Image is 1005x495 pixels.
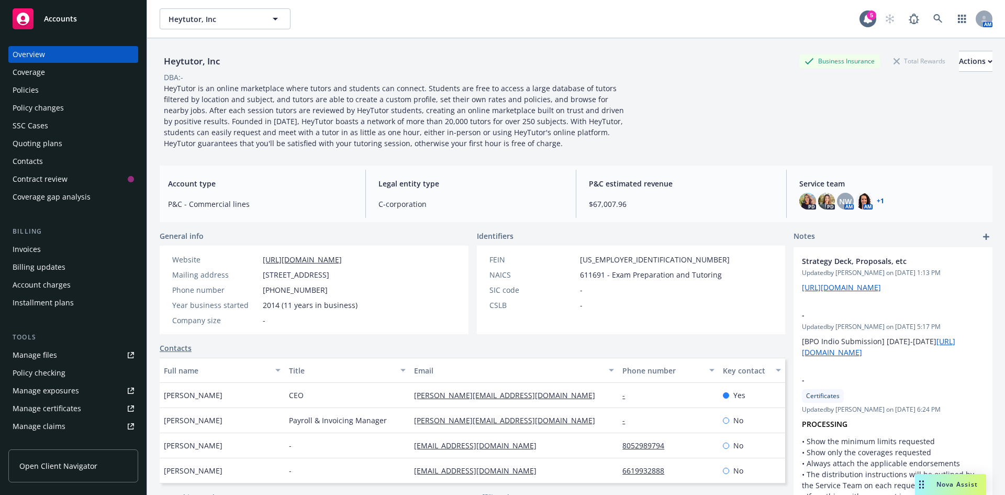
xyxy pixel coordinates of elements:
div: Key contact [723,365,769,376]
div: Heytutor, Inc [160,54,224,68]
span: - [580,284,583,295]
div: Phone number [172,284,259,295]
div: Manage exposures [13,382,79,399]
div: Mailing address [172,269,259,280]
div: Manage BORs [13,436,62,453]
div: Overview [13,46,45,63]
span: P&C - Commercial lines [168,199,353,210]
div: Total Rewards [888,54,951,68]
span: 2014 (11 years in business) [263,300,358,311]
span: - [802,310,957,321]
span: Open Client Navigator [19,460,97,471]
span: - [802,375,957,386]
a: Contract review [8,171,138,188]
button: Email [410,358,618,383]
div: DBA: - [164,72,183,83]
div: Policies [13,82,39,98]
div: Website [172,254,259,265]
span: HeyTutor is an online marketplace where tutors and students can connect. Students are free to acc... [164,83,626,148]
a: Manage certificates [8,400,138,417]
div: -Updatedby [PERSON_NAME] on [DATE] 5:17 PM[BPO Indio Submission] [DATE]-[DATE][URL][DOMAIN_NAME] [794,301,992,366]
span: [STREET_ADDRESS] [263,269,329,280]
a: Switch app [952,8,973,29]
span: NW [839,196,852,207]
span: - [289,465,292,476]
a: Invoices [8,241,138,258]
div: Contract review [13,171,68,188]
span: Legal entity type [378,178,563,189]
a: [URL][DOMAIN_NAME] [802,282,881,292]
div: Title [289,365,394,376]
div: Billing updates [13,259,65,276]
div: Billing [8,226,138,237]
div: Policy changes [13,100,64,116]
span: [PERSON_NAME] [164,415,222,426]
span: Service team [799,178,984,189]
a: Accounts [8,4,138,34]
div: Email [414,365,602,376]
div: Account charges [13,277,71,293]
span: - [289,440,292,451]
span: [PHONE_NUMBER] [263,284,328,295]
img: photo [818,193,835,210]
a: [EMAIL_ADDRESS][DOMAIN_NAME] [414,441,545,450]
span: Certificates [806,391,840,401]
span: P&C estimated revenue [589,178,774,189]
button: Key contact [719,358,785,383]
span: Payroll & Invoicing Manager [289,415,387,426]
a: [URL][DOMAIN_NAME] [263,255,342,265]
div: Quoting plans [13,135,62,152]
div: Actions [959,51,992,71]
span: 611691 - Exam Preparation and Tutoring [580,269,722,280]
span: Identifiers [477,230,513,241]
div: Manage claims [13,418,65,435]
a: Manage claims [8,418,138,435]
img: photo [799,193,816,210]
span: Accounts [44,15,77,23]
span: Updated by [PERSON_NAME] on [DATE] 1:13 PM [802,268,984,278]
span: Updated by [PERSON_NAME] on [DATE] 5:17 PM [802,322,984,332]
span: - [263,315,265,326]
span: General info [160,230,204,241]
button: Title [285,358,410,383]
span: [PERSON_NAME] [164,440,222,451]
span: [PERSON_NAME] [164,465,222,476]
span: $67,007.96 [589,199,774,210]
a: Manage exposures [8,382,138,399]
a: Account charges [8,277,138,293]
div: Installment plans [13,294,74,311]
div: Policy checking [13,365,65,381]
a: 6619932888 [622,466,673,476]
div: Phone number [622,365,702,376]
span: Notes [794,230,815,243]
a: Manage files [8,347,138,364]
button: Full name [160,358,285,383]
span: Strategy Deck, Proposals, etc [802,256,957,267]
a: - [622,390,633,400]
div: Manage certificates [13,400,81,417]
a: Policy checking [8,365,138,381]
div: Invoices [13,241,41,258]
a: Installment plans [8,294,138,311]
div: CSLB [489,300,576,311]
a: Contacts [8,153,138,170]
div: NAICS [489,269,576,280]
a: Coverage [8,64,138,81]
a: 8052989794 [622,441,673,450]
button: Actions [959,51,992,72]
div: 5 [867,10,876,20]
div: Coverage [13,64,45,81]
a: [PERSON_NAME][EMAIL_ADDRESS][DOMAIN_NAME] [414,415,604,425]
span: No [733,415,743,426]
div: Business Insurance [799,54,880,68]
a: Quoting plans [8,135,138,152]
a: Manage BORs [8,436,138,453]
a: Contacts [160,343,192,354]
span: Updated by [PERSON_NAME] on [DATE] 6:24 PM [802,405,984,414]
div: FEIN [489,254,576,265]
button: Heytutor, Inc [160,8,291,29]
div: Coverage gap analysis [13,189,91,205]
span: [PERSON_NAME] [164,390,222,401]
a: [EMAIL_ADDRESS][DOMAIN_NAME] [414,466,545,476]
